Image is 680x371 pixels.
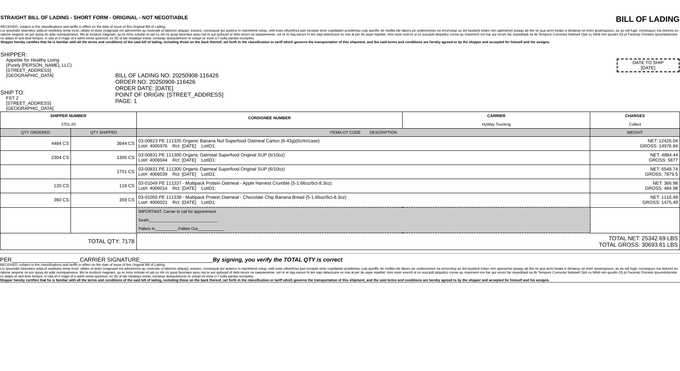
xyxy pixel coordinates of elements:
[136,207,590,233] td: IMPORTANT: Carrier to call for appointment Seal#_______________________________ Pallets In_______...
[71,129,136,137] td: QTY SHIPPED
[0,40,680,44] div: Shipper hereby certifies that he is familiar with all the terms and conditions of the said bill o...
[136,112,403,129] td: CONSIGNEE NUMBER
[0,112,137,129] td: SHIPPER NUMBER
[136,129,590,137] td: ITEM/LOT CODE DESCRIPTION
[213,256,342,263] span: By signing, you verify the TOTAL QTY is correct
[6,96,114,111] div: FST 2 [STREET_ADDRESS] [GEOGRAPHIC_DATA]
[115,72,680,104] div: BILL OF LADING NO: 20250908-116426 ORDER NO: 20250908-116426 ORDER DATE: [DATE] POINT OF ORIGIN: ...
[0,151,71,165] td: 2304 CS
[498,15,680,24] div: BILL OF LADING
[617,59,680,72] div: DATE TO SHIP [DATE]
[71,165,136,179] td: 1751 CS
[404,122,588,127] div: HyWay Trucking
[136,233,680,250] td: TOTAL NET: 25342.69 LBS TOTAL GROSS: 30693.81 LBS
[590,193,680,208] td: NET: 1116.49 GROSS: 1475.49
[590,112,680,129] td: CHARGES
[590,137,680,151] td: NET: 12426.04 GROSS: 14976.84
[136,151,590,165] td: 03-00831 PE 111300 Organic Oatmeal Superfood Original SUP (6/10oz) Lot#: 4006044 Rct: [DATE] LotID1:
[0,233,137,250] td: TOTAL QTY: 7178
[590,151,680,165] td: NET: 4884.44 GROSS: 5877
[71,151,136,165] td: 1306 CS
[590,129,680,137] td: WEIGHT
[0,129,71,137] td: QTY ORDERED
[71,137,136,151] td: 3644 CS
[403,112,590,129] td: CARRIER
[592,122,678,127] div: Collect
[71,193,136,208] td: 359 CS
[136,137,590,151] td: 03-00823 PE 111335 Organic Banana Nut Superfood Oatmeal Carton (6-43g)(6crtn/case) Lot#: 4005976 ...
[590,179,680,193] td: NET: 366.98 GROSS: 484.98
[590,165,680,179] td: NET: 6548.74 GROSS: 7879.5
[0,51,115,58] div: SHIPPER:
[0,137,71,151] td: 4484 CS
[0,89,115,96] div: SHIP TO:
[136,179,590,193] td: 03-01049 PE 111337 - Multipack Protein Oatmeal - Apple Harvest Crumble (5-1.66oz/6ct-8.3oz) Lot#:...
[6,58,114,78] div: Appetite for Healthy Living (Purely [PERSON_NAME], LLC) [STREET_ADDRESS] [GEOGRAPHIC_DATA]
[71,179,136,193] td: 118 CS
[136,193,590,208] td: 03-01050 PE 111338 - Multipack Protein Oatmeal - Chocolate Chip Banana Bread (5-1.66oz/6ct-8.3oz)...
[2,122,135,127] div: 3701-20
[0,179,71,193] td: 120 CS
[136,165,590,179] td: 03-00831 PE 111300 Organic Oatmeal Superfood Original SUP (6/10oz) Lot#: 4006039 Rct: [DATE] LotID1:
[0,193,71,208] td: 360 CS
